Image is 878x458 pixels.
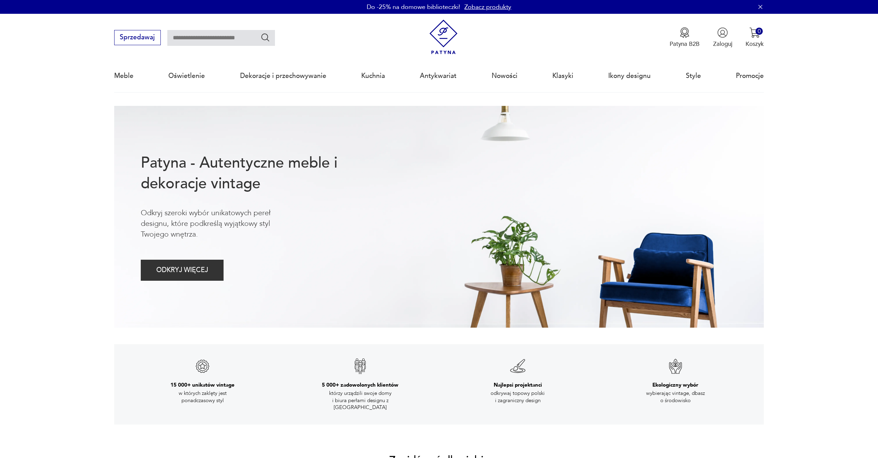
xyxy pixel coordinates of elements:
[114,60,134,92] a: Meble
[667,358,684,375] img: Znak gwarancji jakości
[480,390,556,404] p: odkrywaj topowy polski i zagraniczny design
[194,358,211,375] img: Znak gwarancji jakości
[260,32,270,42] button: Szukaj
[352,358,368,375] img: Znak gwarancji jakości
[170,381,235,388] h3: 15 000+ unikatów vintage
[749,27,760,38] img: Ikona koszyka
[367,3,460,11] p: Do -25% na domowe biblioteczki!
[114,35,161,41] a: Sprzedawaj
[552,60,573,92] a: Klasyki
[713,27,732,48] button: Zaloguj
[746,40,764,48] p: Koszyk
[114,30,161,45] button: Sprzedawaj
[679,27,690,38] img: Ikona medalu
[168,60,205,92] a: Oświetlenie
[141,208,298,240] p: Odkryj szeroki wybór unikatowych pereł designu, które podkreślą wyjątkowy styl Twojego wnętrza.
[141,260,224,281] button: ODKRYJ WIĘCEJ
[670,27,700,48] button: Patyna B2B
[322,381,398,388] h3: 5 000+ zadowolonych klientów
[713,40,732,48] p: Zaloguj
[464,3,511,11] a: Zobacz produkty
[361,60,385,92] a: Kuchnia
[638,390,713,404] p: wybierając vintage, dbasz o środowisko
[322,390,398,411] p: którzy urządzili swoje domy i biura perłami designu z [GEOGRAPHIC_DATA]
[510,358,526,375] img: Znak gwarancji jakości
[141,153,364,194] h1: Patyna - Autentyczne meble i dekoracje vintage
[240,60,326,92] a: Dekoracje i przechowywanie
[746,27,764,48] button: 0Koszyk
[165,390,240,404] p: w których zaklęty jest ponadczasowy styl
[420,60,456,92] a: Antykwariat
[670,27,700,48] a: Ikona medaluPatyna B2B
[686,60,701,92] a: Style
[652,381,698,388] h3: Ekologiczny wybór
[141,268,224,273] a: ODKRYJ WIĘCEJ
[756,28,763,35] div: 0
[608,60,651,92] a: Ikony designu
[670,40,700,48] p: Patyna B2B
[736,60,764,92] a: Promocje
[492,60,517,92] a: Nowości
[717,27,728,38] img: Ikonka użytkownika
[426,20,461,54] img: Patyna - sklep z meblami i dekoracjami vintage
[494,381,542,388] h3: Najlepsi projektanci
